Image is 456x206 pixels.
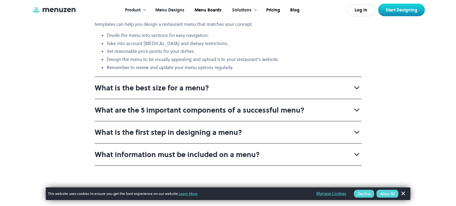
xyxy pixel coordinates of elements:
[398,189,407,198] a: Dismiss Banner
[378,4,425,16] a: Start Designing
[354,190,374,198] button: Decline
[107,64,325,72] li: Remember to review and update your menu options regularly.
[377,190,398,198] button: Allow All
[119,1,150,20] div: Product
[107,32,325,40] li: Divide the menu into sections for easy navigation.
[316,190,346,197] a: Manage Cookies
[95,127,242,137] strong: What is the first step in designing a menu?
[150,1,189,20] a: Menu Designs
[48,191,308,196] span: This website uses cookies to ensure you get the best experience on our website.
[107,56,325,64] li: Design the menu to be visually appealing and upload it to your restaurant's website.
[179,191,198,196] a: Learn More
[125,7,141,14] div: Product
[285,1,304,20] a: Blog
[95,150,260,159] strong: What information must be included on a menu?
[347,4,375,16] a: Log In
[232,7,252,14] div: Solutions
[107,40,325,48] li: Take into account [MEDICAL_DATA] and dietary restrictions.
[95,105,304,115] strong: What are the 5 important components of a successful menu?
[189,1,226,20] a: Menu Boards
[95,83,209,93] strong: What is the best size for a menu?
[226,1,261,20] div: Solutions
[261,1,285,20] a: Pricing
[107,48,325,56] li: Set reasonable price points for your dishes.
